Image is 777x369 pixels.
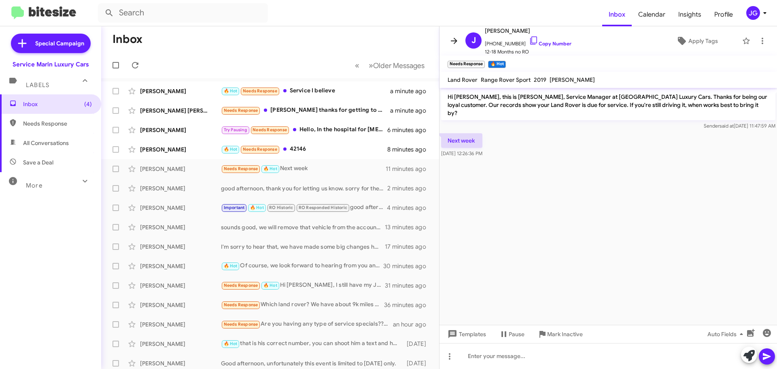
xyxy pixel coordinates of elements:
span: Save a Deal [23,158,53,166]
span: Older Messages [373,61,425,70]
a: Special Campaign [11,34,91,53]
span: 12-18 Months no RO [485,48,571,56]
h1: Inbox [113,33,142,46]
div: 11 minutes ago [386,165,433,173]
span: Needs Response [243,147,277,152]
div: 17 minutes ago [385,243,433,251]
span: Inbox [23,100,92,108]
nav: Page navigation example [350,57,429,74]
div: [PERSON_NAME] [140,262,221,270]
span: 🔥 Hot [224,263,238,269]
span: 🔥 Hot [224,88,238,94]
div: [PERSON_NAME] [140,340,221,348]
span: Templates [446,327,486,341]
div: [DATE] [403,359,433,367]
div: a minute ago [390,107,433,115]
span: 🔥 Hot [250,205,264,210]
button: Pause [493,327,531,341]
div: 30 minutes ago [384,262,433,270]
span: J [471,34,476,47]
span: Needs Response [253,127,287,132]
span: 🔥 Hot [224,147,238,152]
span: [DATE] 12:26:36 PM [441,150,482,156]
div: [PERSON_NAME] [140,145,221,154]
div: Service I believe [221,86,390,96]
div: Of course, we look forward to hearing from you and getting your vehicle in for service. [221,261,384,271]
span: Needs Response [224,166,258,171]
button: JG [739,6,768,20]
a: Calendar [632,3,672,26]
div: [PERSON_NAME] [140,223,221,231]
span: Inbox [602,3,632,26]
button: Mark Inactive [531,327,589,341]
span: Needs Response [224,283,258,288]
span: Needs Response [224,108,258,113]
div: that is his correct number, you can shoot him a text and he will get back to you. he had stepped ... [221,339,403,348]
p: Hi [PERSON_NAME], this is [PERSON_NAME], Service Manager at [GEOGRAPHIC_DATA] Luxury Cars. Thanks... [441,90,775,120]
div: 36 minutes ago [384,301,433,309]
div: Service Marin Luxury Cars [13,60,89,68]
p: Next week [441,133,482,148]
span: Pause [509,327,524,341]
span: Special Campaign [35,39,84,47]
div: [PERSON_NAME] [140,301,221,309]
button: Auto Fields [701,327,753,341]
div: I'm sorry to hear that, we have made some big changes here in the service department and would li... [221,243,385,251]
span: 🔥 Hot [263,166,277,171]
button: Templates [439,327,493,341]
a: Insights [672,3,708,26]
span: [PERSON_NAME] [550,76,595,83]
div: Next week [221,164,386,173]
div: [PERSON_NAME] [140,359,221,367]
div: sounds good, we will remove that vehicle from the account. Have a great day! [221,223,385,231]
div: Hello, In the hospital for [MEDICAL_DATA] surgery. I'll reach out next week. Thank you [221,125,387,134]
span: 🔥 Hot [263,283,277,288]
span: (4) [84,100,92,108]
span: [PERSON_NAME] [485,26,571,36]
span: Try Pausing [224,127,247,132]
span: » [369,60,373,70]
button: Apply Tags [655,34,738,48]
span: said at [720,123,734,129]
div: [PERSON_NAME] [140,204,221,212]
div: 13 minutes ago [385,223,433,231]
div: [PERSON_NAME] [140,165,221,173]
div: 4 minutes ago [387,204,433,212]
div: [PERSON_NAME] [140,126,221,134]
div: [PERSON_NAME] [140,87,221,95]
span: More [26,182,42,189]
div: an hour ago [393,320,433,328]
a: Profile [708,3,739,26]
div: 2 minutes ago [387,184,433,192]
span: 2019 [534,76,546,83]
span: Apply Tags [688,34,718,48]
span: Range Rover Sport [481,76,531,83]
span: Needs Response [224,302,258,307]
div: Good afternoon, unfortunately this event is limited to [DATE] only. [221,359,403,367]
div: [PERSON_NAME] [140,320,221,328]
div: 31 minutes ago [385,282,433,290]
div: a minute ago [390,87,433,95]
button: Next [364,57,429,74]
small: 🔥 Hot [488,61,505,68]
span: Sender [DATE] 11:47:59 AM [704,123,775,129]
span: « [355,60,359,70]
div: Which land rover? We have about 9k miles on the defender now. Maybe that is the one you are refer... [221,300,384,309]
span: All Conversations [23,139,69,147]
span: 🔥 Hot [224,341,238,346]
div: JG [746,6,760,20]
div: 8 minutes ago [387,145,433,154]
input: Search [98,3,268,23]
span: Labels [26,81,49,89]
span: Needs Response [23,119,92,128]
div: [DATE] [403,340,433,348]
div: [PERSON_NAME] [PERSON_NAME] [140,107,221,115]
div: Hi [PERSON_NAME], I still have my Jaguar Do you have appointments [DATE][DATE]? How long would th... [221,281,385,290]
a: Copy Number [529,41,571,47]
span: Auto Fields [707,327,746,341]
div: [PERSON_NAME] [140,243,221,251]
span: RO Historic [269,205,293,210]
div: 42146 [221,145,387,154]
